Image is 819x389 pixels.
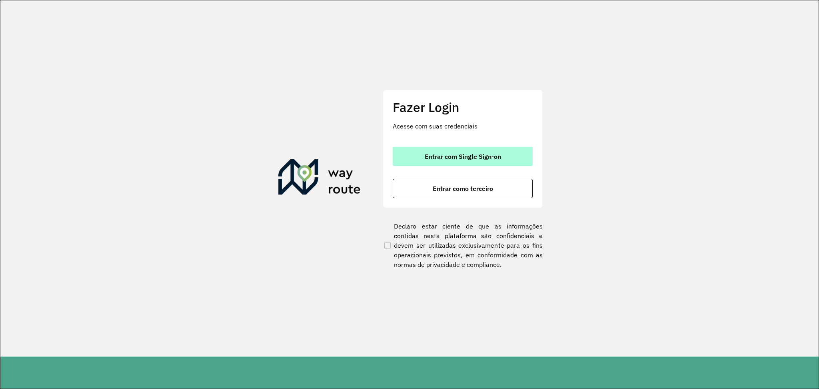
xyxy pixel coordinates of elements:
button: button [393,179,533,198]
img: Roteirizador AmbevTech [278,159,361,198]
span: Entrar com Single Sign-on [425,153,501,160]
h2: Fazer Login [393,100,533,115]
button: button [393,147,533,166]
p: Acesse com suas credenciais [393,121,533,131]
span: Entrar como terceiro [433,185,493,192]
label: Declaro estar ciente de que as informações contidas nesta plataforma são confidenciais e devem se... [383,221,543,269]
